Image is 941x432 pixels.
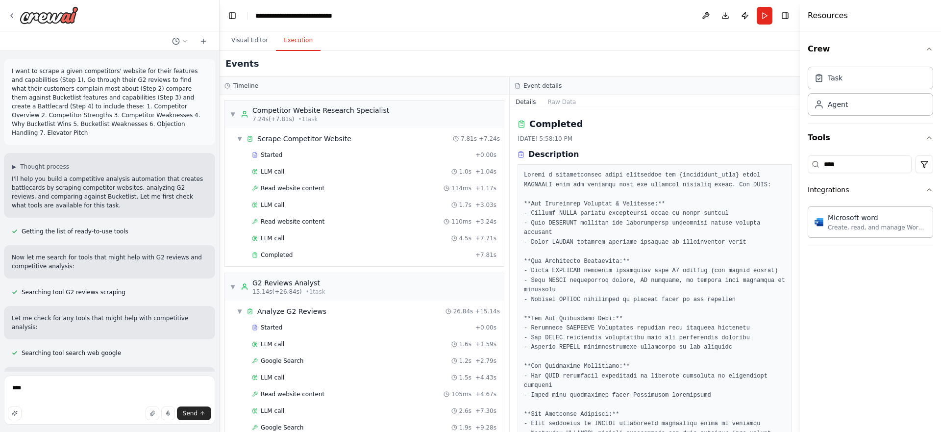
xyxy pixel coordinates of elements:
button: Integrations [808,177,933,203]
span: 105ms [451,390,471,398]
span: 15.14s (+26.84s) [252,288,302,296]
span: Google Search [261,357,303,365]
nav: breadcrumb [255,11,332,21]
span: LLM call [261,168,284,176]
button: Crew [808,35,933,63]
span: ▼ [230,110,236,118]
div: Agent [828,100,848,109]
span: • 1 task [306,288,325,296]
span: + 1.59s [475,340,496,348]
span: LLM call [261,234,284,242]
div: [DATE] 5:58:10 PM [518,135,792,143]
span: + 7.71s [475,234,496,242]
button: Tools [808,124,933,152]
p: Let me check for any tools that might help with competitive analysis: [12,314,207,331]
div: Create, read, and manage Word documents and text files in OneDrive or SharePoint. [828,224,927,231]
span: Started [261,324,282,331]
span: 114ms [451,184,471,192]
div: Tools [808,152,933,254]
span: 1.5s [459,374,471,381]
span: + 9.28s [475,424,496,432]
span: + 0.00s [475,151,496,159]
button: Hide right sidebar [778,9,792,23]
span: 1.0s [459,168,471,176]
span: 7.24s (+7.81s) [252,115,294,123]
span: + 0.00s [475,324,496,331]
button: Switch to previous chat [168,35,192,47]
button: Click to speak your automation idea [161,407,175,420]
span: ▼ [237,307,243,315]
div: Task [828,73,842,83]
span: 110ms [451,218,471,226]
span: + 4.67s [475,390,496,398]
span: • 1 task [298,115,318,123]
span: + 7.24s [479,135,500,143]
img: Microsoft word [814,217,824,227]
span: Scrape Competitor Website [257,134,351,144]
h3: Event details [523,82,562,90]
span: + 3.03s [475,201,496,209]
img: Logo [20,6,78,24]
span: Thought process [20,163,69,171]
button: Hide left sidebar [225,9,239,23]
span: + 2.79s [475,357,496,365]
div: G2 Reviews Analyst [252,278,325,288]
div: Competitor Website Research Specialist [252,105,389,115]
h2: Events [225,57,259,71]
span: + 7.30s [475,407,496,415]
h3: Description [528,149,579,160]
span: ▼ [230,283,236,291]
span: 1.2s [459,357,471,365]
p: I'll help you build a competitive analysis automation that creates battlecards by scraping compet... [12,175,207,210]
span: Read website content [261,184,324,192]
h4: Resources [808,10,848,22]
button: Details [510,95,542,109]
span: 1.7s [459,201,471,209]
h3: Timeline [233,82,258,90]
button: Send [177,407,211,420]
button: Improve this prompt [8,407,22,420]
span: Searching tool search web google [22,349,121,357]
span: + 1.04s [475,168,496,176]
span: ▼ [237,135,243,143]
span: + 7.81s [475,251,496,259]
span: + 15.14s [475,307,500,315]
div: Integrations [808,203,933,246]
button: Upload files [146,407,159,420]
button: ▶Thought process [12,163,69,171]
span: Getting the list of ready-to-use tools [22,228,128,235]
p: Now let me search for tools that might help with G2 reviews and competitive analysis: [12,253,207,271]
span: Searching tool G2 reviews scraping [22,288,125,296]
span: 26.84s [453,307,473,315]
span: Read website content [261,218,324,226]
span: 4.5s [459,234,471,242]
span: Started [261,151,282,159]
span: Google Search [261,424,303,432]
span: + 3.24s [475,218,496,226]
span: LLM call [261,407,284,415]
p: I want to scrape a given competitors' website for their features and capabilities (Step 1), Go th... [12,67,207,137]
span: 1.9s [459,424,471,432]
button: Start a new chat [196,35,211,47]
span: Send [183,409,198,417]
div: Integrations [808,185,849,195]
button: Raw Data [542,95,582,109]
span: Analyze G2 Reviews [257,306,326,316]
span: Read website content [261,390,324,398]
span: LLM call [261,340,284,348]
span: 1.6s [459,340,471,348]
h2: Completed [529,117,583,131]
button: Execution [276,30,321,51]
span: 2.6s [459,407,471,415]
span: 7.81s [461,135,477,143]
div: Microsoft word [828,213,927,223]
button: Visual Editor [223,30,276,51]
div: Crew [808,63,933,124]
span: LLM call [261,374,284,381]
span: LLM call [261,201,284,209]
span: Completed [261,251,293,259]
span: + 1.17s [475,184,496,192]
span: ▶ [12,163,16,171]
span: + 4.43s [475,374,496,381]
